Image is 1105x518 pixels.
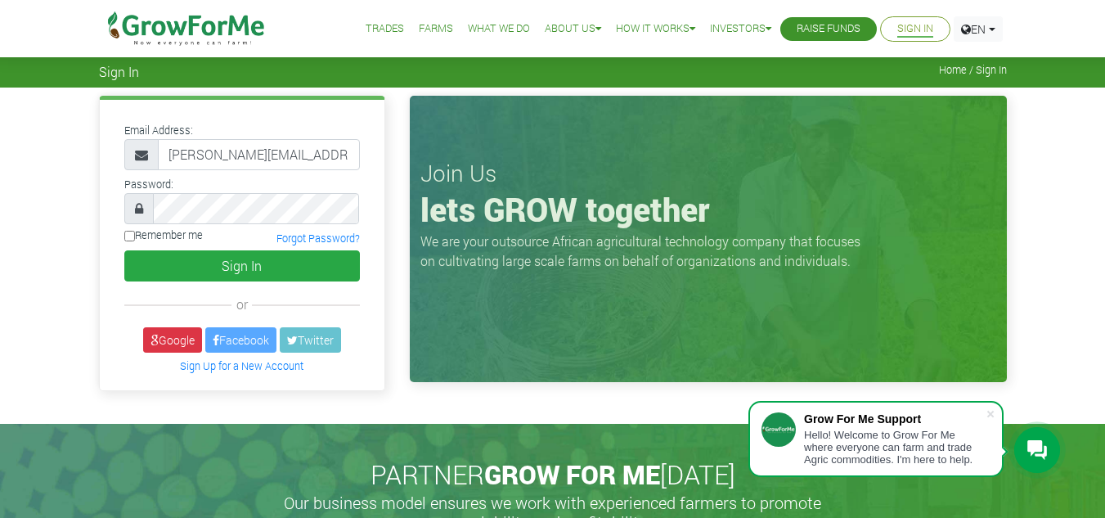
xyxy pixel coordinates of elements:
[804,412,986,426] div: Grow For Me Support
[897,20,933,38] a: Sign In
[797,20,860,38] a: Raise Funds
[545,20,601,38] a: About Us
[954,16,1003,42] a: EN
[180,359,303,372] a: Sign Up for a New Account
[124,250,360,282] button: Sign In
[616,20,695,38] a: How it Works
[468,20,530,38] a: What We Do
[106,459,1000,490] h2: PARTNER [DATE]
[124,227,203,243] label: Remember me
[158,139,360,170] input: Email Address
[366,20,404,38] a: Trades
[420,232,870,271] p: We are your outsource African agricultural technology company that focuses on cultivating large s...
[99,64,139,79] span: Sign In
[420,160,996,187] h3: Join Us
[484,457,660,492] span: GROW FOR ME
[143,327,202,353] a: Google
[124,177,173,192] label: Password:
[419,20,453,38] a: Farms
[804,429,986,466] div: Hello! Welcome to Grow For Me where everyone can farm and trade Agric commodities. I'm here to help.
[124,123,193,138] label: Email Address:
[710,20,771,38] a: Investors
[124,295,360,314] div: or
[420,190,996,229] h1: lets GROW together
[939,64,1007,76] span: Home / Sign In
[124,231,135,241] input: Remember me
[276,232,360,245] a: Forgot Password?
